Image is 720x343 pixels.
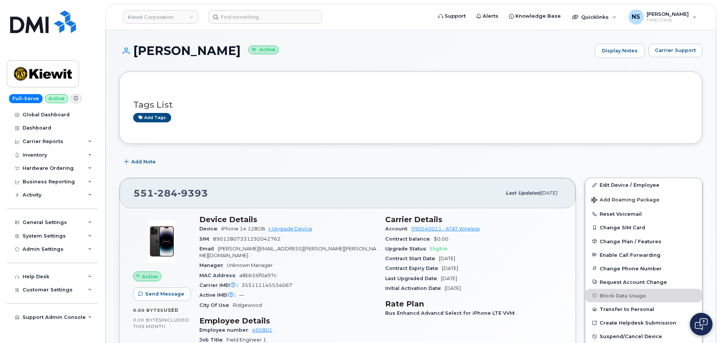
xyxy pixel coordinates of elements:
span: [PERSON_NAME][EMAIL_ADDRESS][PERSON_NAME][PERSON_NAME][DOMAIN_NAME] [199,246,376,258]
a: 495801 [252,327,272,333]
button: Add Roaming Package [585,192,702,207]
span: Carrier Support [655,47,696,54]
span: Device [199,226,221,232]
span: Employee number [199,327,252,333]
span: Bus Enhancd Advancd Select for iPhone LTE VVM [385,310,518,316]
span: Suspend/Cancel Device [600,334,662,339]
span: Eligible [430,246,448,252]
img: Open chat [695,318,708,330]
span: 284 [154,188,178,199]
span: Add Roaming Package [591,197,659,204]
span: 355111145534067 [242,282,292,288]
span: [DATE] [540,190,557,196]
span: Ridgewood [233,302,262,308]
button: Add Note [119,155,162,169]
button: Change SIM Card [585,221,702,234]
h3: Carrier Details [385,215,562,224]
span: [DATE] [442,265,458,271]
span: Upgrade Status [385,246,430,252]
span: 0.00 Bytes [133,317,162,323]
span: iPhone 14 128GB [221,226,265,232]
a: 990540011 - AT&T Wireless [411,226,480,232]
button: Reset Voicemail [585,207,702,221]
h3: Tags List [133,100,688,110]
span: 0.00 Bytes [133,308,164,313]
h3: Employee Details [199,316,376,325]
span: [DATE] [445,285,461,291]
small: Active [248,46,279,54]
h1: [PERSON_NAME] [119,44,591,57]
span: 89012807331292042762 [213,236,281,242]
a: Display Notes [595,44,645,58]
button: Change Plan / Features [585,235,702,248]
span: Initial Activation Date [385,285,445,291]
a: Edit Device / Employee [585,178,702,192]
button: Enable Call Forwarding [585,248,702,262]
a: Create Helpdesk Submission [585,316,702,329]
a: Add tags [133,113,171,122]
button: Carrier Support [649,44,702,57]
span: SIM [199,236,213,242]
span: Contract Expiry Date [385,265,442,271]
span: — [239,292,244,298]
span: used [164,307,179,313]
span: Unknown Manager [227,262,273,268]
img: image20231002-3703462-njx0qo.jpeg [139,219,184,264]
span: Job Title [199,337,226,343]
button: Suspend/Cancel Device [585,329,702,343]
span: [DATE] [441,276,457,281]
span: Email [199,246,218,252]
span: Send Message [145,290,184,297]
span: Contract Start Date [385,256,439,261]
span: Account [385,226,411,232]
span: 9393 [178,188,208,199]
button: Request Account Change [585,275,702,289]
button: Change Phone Number [585,262,702,275]
h3: Device Details [199,215,376,224]
span: [DATE] [439,256,455,261]
button: Block Data Usage [585,289,702,302]
span: Field Engineer 1 [226,337,266,343]
span: Enable Call Forwarding [600,252,661,258]
a: + Upgrade Device [268,226,312,232]
span: Last Upgraded Date [385,276,441,281]
span: 551 [134,188,208,199]
span: City Of Use [199,302,233,308]
span: Add Note [131,158,156,165]
button: Send Message [133,287,191,301]
h3: Rate Plan [385,299,562,308]
span: MAC Address [199,273,239,278]
span: Change Plan / Features [600,238,661,244]
span: $0.00 [434,236,448,242]
span: Manager [199,262,227,268]
span: a8bb56f0a97c [239,273,277,278]
span: Active [142,273,158,280]
span: Contract balance [385,236,434,242]
span: Last updated [506,190,540,196]
span: Active IMEI [199,292,239,298]
span: Carrier IMEI [199,282,242,288]
button: Transfer to Personal [585,302,702,316]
